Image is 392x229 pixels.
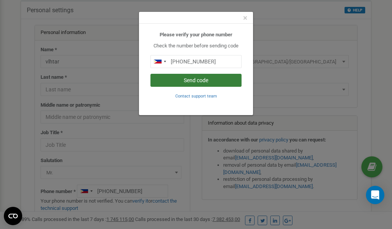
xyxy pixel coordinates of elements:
[150,74,242,87] button: Send code
[160,32,232,37] b: Please verify your phone number
[366,186,384,204] div: Open Intercom Messenger
[150,42,242,50] p: Check the number before sending code
[175,94,217,99] small: Contact support team
[175,93,217,99] a: Contact support team
[243,14,247,22] button: Close
[150,55,242,68] input: 0905 123 4567
[243,13,247,23] span: ×
[151,55,168,68] div: Telephone country code
[4,207,22,225] button: Open CMP widget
